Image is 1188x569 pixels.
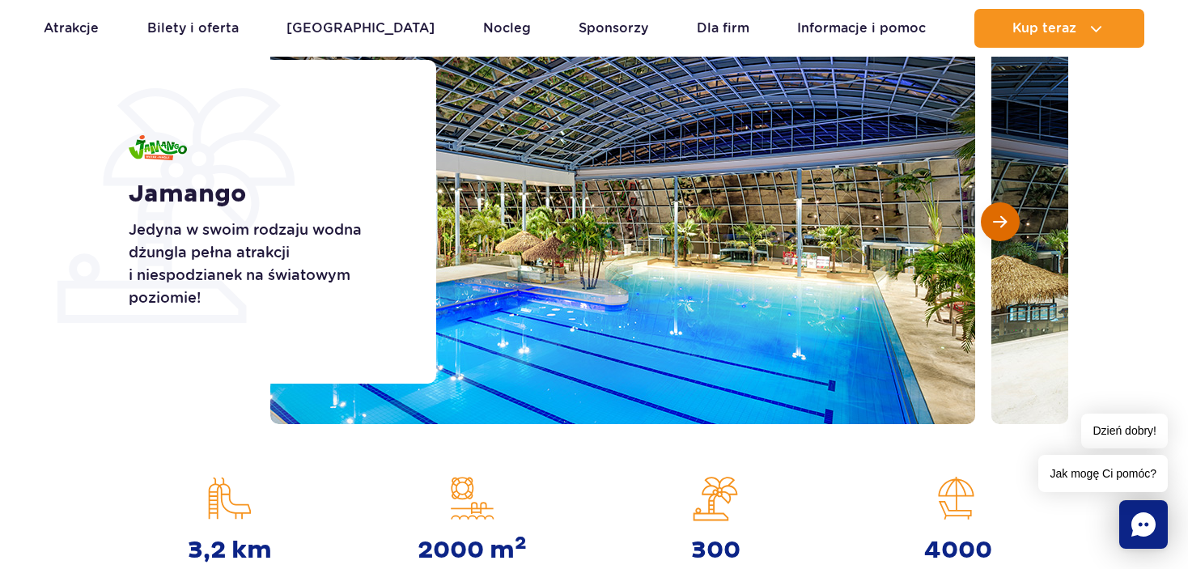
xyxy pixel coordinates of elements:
[924,536,992,565] strong: 4000
[579,9,648,48] a: Sponsorzy
[129,180,400,209] h1: Jamango
[129,219,400,309] p: Jedyna w swoim rodzaju wodna dżungla pełna atrakcji i niespodzianek na światowym poziomie!
[974,9,1144,48] button: Kup teraz
[418,536,527,565] strong: 2000 m
[129,135,187,160] img: Jamango
[981,202,1020,241] button: Następny slajd
[515,532,527,554] sup: 2
[691,536,740,565] strong: 300
[147,9,239,48] a: Bilety i oferta
[286,9,435,48] a: [GEOGRAPHIC_DATA]
[1081,414,1168,448] span: Dzień dobry!
[1119,500,1168,549] div: Chat
[697,9,749,48] a: Dla firm
[1038,455,1168,492] span: Jak mogę Ci pomóc?
[797,9,926,48] a: Informacje i pomoc
[44,9,99,48] a: Atrakcje
[188,536,272,565] strong: 3,2 km
[1012,21,1076,36] span: Kup teraz
[483,9,531,48] a: Nocleg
